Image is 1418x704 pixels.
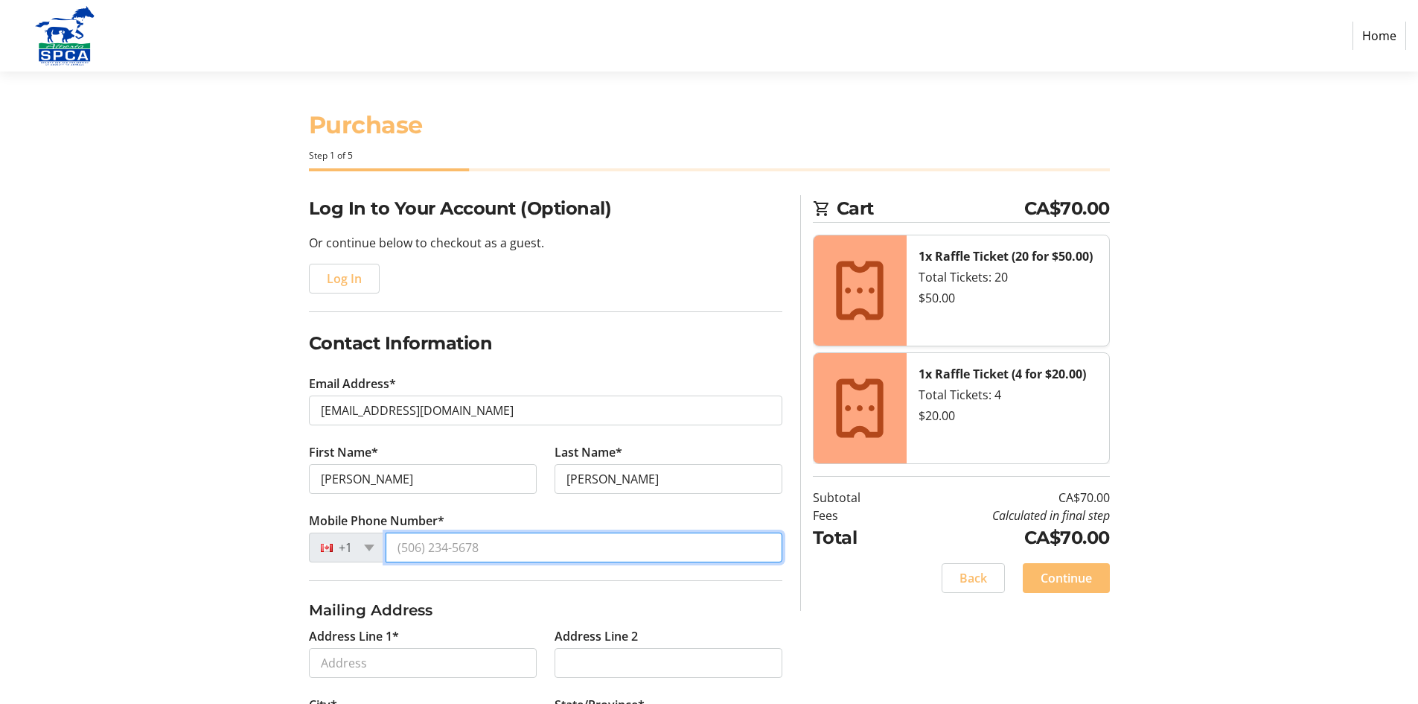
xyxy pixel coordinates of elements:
[898,507,1110,524] td: Calculated in final step
[959,569,987,587] span: Back
[919,268,1097,286] div: Total Tickets: 20
[898,489,1110,507] td: CA$70.00
[12,6,118,66] img: Alberta SPCA's Logo
[386,533,782,562] input: (506) 234-5678
[309,195,782,222] h2: Log In to Your Account (Optional)
[1041,569,1092,587] span: Continue
[1024,195,1110,222] span: CA$70.00
[327,270,362,288] span: Log In
[309,149,1110,162] div: Step 1 of 5
[309,264,380,294] button: Log In
[555,627,638,645] label: Address Line 2
[309,599,782,621] h3: Mailing Address
[309,234,782,252] p: Or continue below to checkout as a guest.
[1352,22,1406,50] a: Home
[309,627,399,645] label: Address Line 1*
[309,375,396,393] label: Email Address*
[919,248,1093,264] strong: 1x Raffle Ticket (20 for $50.00)
[555,443,622,461] label: Last Name*
[919,407,1097,425] div: $20.00
[309,512,444,530] label: Mobile Phone Number*
[813,489,898,507] td: Subtotal
[1023,563,1110,593] button: Continue
[309,443,378,461] label: First Name*
[919,289,1097,307] div: $50.00
[919,366,1086,382] strong: 1x Raffle Ticket (4 for $20.00)
[942,563,1005,593] button: Back
[813,524,898,551] td: Total
[309,648,537,678] input: Address
[837,195,1024,222] span: Cart
[309,107,1110,143] h1: Purchase
[898,524,1110,551] td: CA$70.00
[309,330,782,357] h2: Contact Information
[919,386,1097,404] div: Total Tickets: 4
[813,507,898,524] td: Fees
